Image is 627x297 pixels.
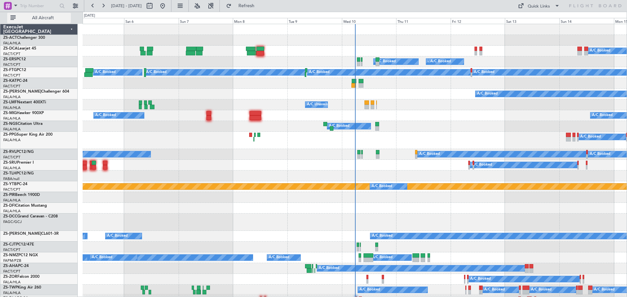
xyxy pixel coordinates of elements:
[3,247,20,252] a: FACT/CPT
[3,286,41,290] a: ZS-TWPKing Air 260
[3,182,27,186] a: ZS-YTBPC-24
[3,57,16,61] span: ZS-ERS
[3,122,42,126] a: ZS-NGSCitation Ultra
[319,263,339,273] div: A/C Booked
[3,187,20,192] a: FACT/CPT
[3,52,20,56] a: FACT/CPT
[223,1,262,11] button: Refresh
[3,36,17,40] span: ZS-ACT
[474,67,494,77] div: A/C Booked
[559,18,614,24] div: Sun 14
[179,18,233,24] div: Sun 7
[124,18,179,24] div: Sat 6
[3,264,29,268] a: ZS-AHAPC-24
[375,57,396,67] div: A/C Booked
[3,150,16,154] span: ZS-RVL
[360,285,380,295] div: A/C Booked
[3,133,17,137] span: ZS-PPG
[3,258,21,263] a: FAPM/PZB
[307,100,334,110] div: A/C Unavailable
[20,1,57,11] input: Trip Number
[107,231,128,241] div: A/C Booked
[3,209,21,214] a: FALA/HLA
[430,57,451,67] div: A/C Booked
[92,253,112,262] div: A/C Booked
[372,231,393,241] div: A/C Booked
[428,57,448,67] div: A/C Booked
[3,232,41,236] span: ZS-[PERSON_NAME]
[3,204,47,208] a: ZS-DFICitation Mustang
[477,89,498,99] div: A/C Booked
[146,67,167,77] div: A/C Booked
[342,18,396,24] div: Wed 10
[472,160,492,170] div: A/C Booked
[528,3,550,10] div: Quick Links
[419,149,440,159] div: A/C Booked
[3,79,17,83] span: ZS-KAT
[3,171,16,175] span: ZS-TLH
[484,285,505,295] div: A/C Booked
[3,286,18,290] span: ZS-TWP
[3,275,40,279] a: ZS-ZORFalcon 2000
[3,36,45,40] a: ZS-ACTChallenger 300
[233,18,287,24] div: Mon 8
[3,219,22,224] a: FAGC/GCJ
[70,18,124,24] div: Fri 5
[451,18,505,24] div: Fri 12
[396,18,451,24] div: Thu 11
[3,90,69,94] a: ZS-[PERSON_NAME]Challenger 604
[3,253,18,257] span: ZS-NMZ
[3,253,38,257] a: ZS-NMZPC12 NGX
[3,73,20,78] a: FACT/CPT
[3,215,17,218] span: ZS-DCC
[3,116,21,121] a: FALA/HLA
[3,100,17,104] span: ZS-LMF
[3,182,17,186] span: ZS-YTB
[111,3,142,9] span: [DATE] - [DATE]
[594,285,615,295] div: A/C Booked
[7,13,71,23] button: All Aircraft
[3,68,17,72] span: ZS-FTG
[3,138,21,142] a: FALA/HLA
[3,79,27,83] a: ZS-KATPC-24
[3,161,34,165] a: ZS-SRUPremier I
[372,253,393,262] div: A/C Booked
[3,204,15,208] span: ZS-DFI
[3,47,18,51] span: ZS-DCA
[3,269,20,274] a: FACT/CPT
[3,111,44,115] a: ZS-MIGHawker 900XP
[3,161,17,165] span: ZS-SRU
[3,100,46,104] a: ZS-LMFNextant 400XTi
[269,253,289,262] div: A/C Booked
[531,285,552,295] div: A/C Booked
[3,198,21,203] a: FALA/HLA
[3,95,21,99] a: FALA/HLA
[3,193,15,197] span: ZS-PIR
[3,122,18,126] span: ZS-NGS
[3,133,53,137] a: ZS-PPGSuper King Air 200
[309,67,330,77] div: A/C Booked
[3,57,26,61] a: ZS-ERSPC12
[3,264,18,268] span: ZS-AHA
[3,105,21,110] a: FALA/HLA
[3,150,34,154] a: ZS-RVLPC12/NG
[592,111,613,120] div: A/C Booked
[3,215,58,218] a: ZS-DCCGrand Caravan - C208
[470,274,491,284] div: A/C Booked
[372,182,392,191] div: A/C Booked
[3,280,21,285] a: FALA/HLA
[84,13,95,19] div: [DATE]
[590,46,610,56] div: A/C Booked
[3,90,41,94] span: ZS-[PERSON_NAME]
[3,193,40,197] a: ZS-PIRBeech 1900D
[3,84,20,89] a: FACT/CPT
[95,67,116,77] div: A/C Booked
[17,16,69,20] span: All Aircraft
[3,243,16,246] span: ZS-CJT
[3,62,20,67] a: FACT/CPT
[3,176,20,181] a: FABA/null
[3,171,34,175] a: ZS-TLHPC12/NG
[590,149,610,159] div: A/C Booked
[3,68,26,72] a: ZS-FTGPC12
[505,18,559,24] div: Sat 13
